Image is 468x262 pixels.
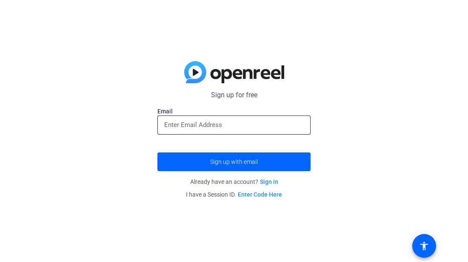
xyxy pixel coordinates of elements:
span: I have a Session ID. [186,191,282,198]
input: Enter Email Address [164,120,304,130]
img: blue-gradient.svg [184,61,284,83]
p: Sign up for free [157,90,311,100]
button: Sign up with email [157,152,311,171]
mat-icon: accessibility [419,241,429,251]
a: Enter Code Here [238,191,282,198]
label: Email [157,107,311,116]
a: Sign in [260,178,278,185]
span: Already have an account? [190,178,278,185]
